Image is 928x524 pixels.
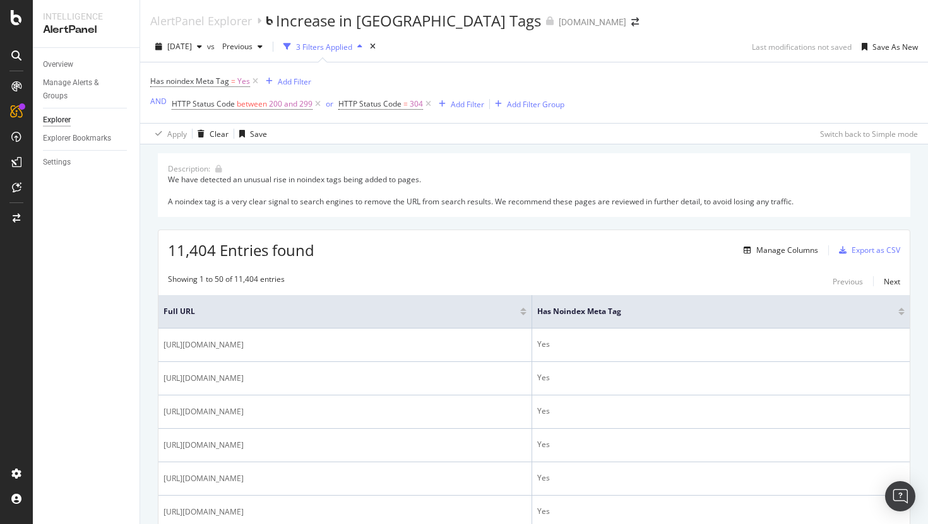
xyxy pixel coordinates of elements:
[834,240,900,260] button: Export as CSV
[884,274,900,289] button: Next
[537,439,905,450] div: Yes
[537,372,905,383] div: Yes
[43,132,111,145] div: Explorer Bookmarks
[234,124,267,144] button: Save
[559,16,626,28] div: [DOMAIN_NAME]
[885,481,915,511] div: Open Intercom Messenger
[43,114,71,127] div: Explorer
[815,124,918,144] button: Switch back to Simple mode
[217,37,268,57] button: Previous
[164,405,244,418] span: [URL][DOMAIN_NAME]
[164,506,244,518] span: [URL][DOMAIN_NAME]
[43,58,73,71] div: Overview
[150,37,207,57] button: [DATE]
[43,156,71,169] div: Settings
[168,240,314,260] span: 11,404 Entries found
[631,18,639,26] div: arrow-right-arrow-left
[537,306,879,317] span: Has noindex Meta Tag
[168,163,210,174] div: Description:
[269,95,312,113] span: 200 and 299
[231,76,235,86] span: =
[451,99,484,110] div: Add Filter
[43,76,131,103] a: Manage Alerts & Groups
[150,95,167,107] button: AND
[164,306,501,317] span: Full URL
[217,41,253,52] span: Previous
[872,42,918,52] div: Save As New
[410,95,423,113] span: 304
[167,41,192,52] span: 2025 Aug. 20th
[752,42,852,52] div: Last modifications not saved
[537,405,905,417] div: Yes
[168,274,285,289] div: Showing 1 to 50 of 11,404 entries
[43,132,131,145] a: Explorer Bookmarks
[367,40,378,53] div: times
[338,98,402,109] span: HTTP Status Code
[43,76,119,103] div: Manage Alerts & Groups
[278,37,367,57] button: 3 Filters Applied
[296,42,352,52] div: 3 Filters Applied
[537,472,905,484] div: Yes
[276,10,541,32] div: Increase in [GEOGRAPHIC_DATA] Tags
[537,339,905,350] div: Yes
[43,23,129,37] div: AlertPanel
[852,245,900,255] div: Export as CSV
[739,243,818,258] button: Manage Columns
[43,10,129,23] div: Intelligence
[164,339,244,351] span: [URL][DOMAIN_NAME]
[164,472,244,485] span: [URL][DOMAIN_NAME]
[833,274,863,289] button: Previous
[490,96,564,112] button: Add Filter Group
[884,276,900,287] div: Next
[167,129,187,139] div: Apply
[237,98,267,109] span: between
[756,245,818,255] div: Manage Columns
[237,73,250,90] span: Yes
[820,129,918,139] div: Switch back to Simple mode
[150,14,252,28] a: AlertPanel Explorer
[164,372,244,385] span: [URL][DOMAIN_NAME]
[168,174,900,206] div: We have detected an unusual rise in noindex tags being added to pages. A noindex tag is a very cl...
[857,37,918,57] button: Save As New
[326,98,333,110] button: or
[172,98,235,109] span: HTTP Status Code
[210,129,229,139] div: Clear
[150,76,229,86] span: Has noindex Meta Tag
[43,114,131,127] a: Explorer
[164,439,244,451] span: [URL][DOMAIN_NAME]
[403,98,408,109] span: =
[261,74,311,89] button: Add Filter
[193,124,229,144] button: Clear
[150,124,187,144] button: Apply
[833,276,863,287] div: Previous
[507,99,564,110] div: Add Filter Group
[250,129,267,139] div: Save
[43,156,131,169] a: Settings
[150,96,167,107] div: AND
[434,96,484,112] button: Add Filter
[278,76,311,87] div: Add Filter
[326,98,333,109] div: or
[537,506,905,517] div: Yes
[207,41,217,52] span: vs
[43,58,131,71] a: Overview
